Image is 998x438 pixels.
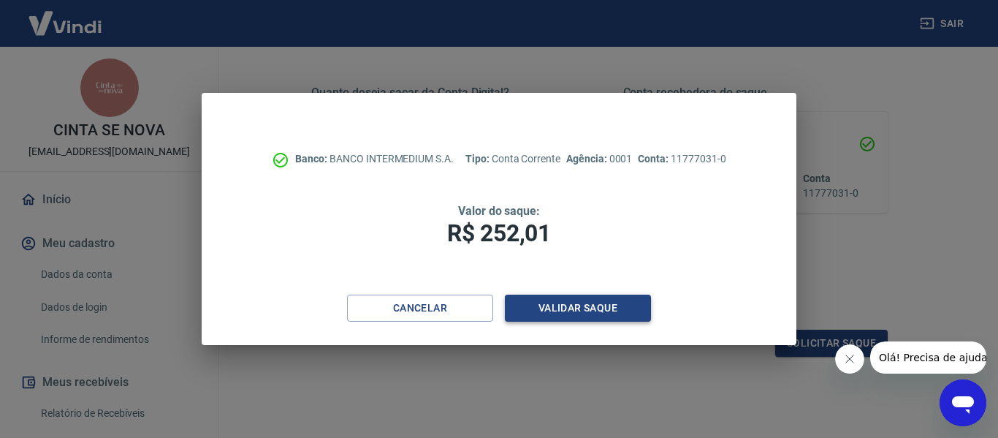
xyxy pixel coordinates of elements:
iframe: Botão para abrir a janela de mensagens [940,380,986,426]
p: 0001 [566,151,632,167]
span: Olá! Precisa de ajuda? [9,10,123,22]
button: Validar saque [505,295,651,322]
span: R$ 252,01 [447,219,551,247]
button: Cancelar [347,295,493,322]
span: Conta: [638,153,671,165]
span: Agência: [566,153,609,165]
span: Tipo: [465,153,492,165]
p: BANCO INTERMEDIUM S.A. [295,151,454,167]
iframe: Mensagem da empresa [870,341,986,374]
span: Banco: [295,153,330,165]
span: Valor do saque: [458,204,540,218]
p: Conta Corrente [465,151,560,167]
iframe: Fechar mensagem [835,344,864,374]
p: 11777031-0 [638,151,725,167]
